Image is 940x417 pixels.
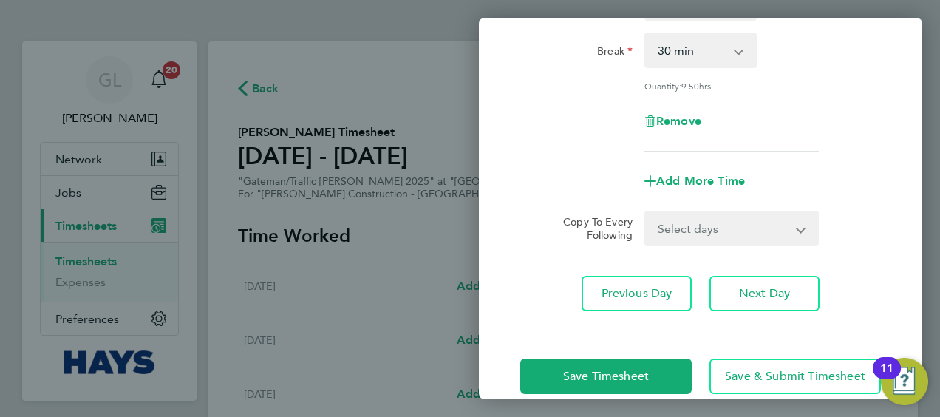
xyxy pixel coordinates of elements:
span: Next Day [739,286,790,301]
span: Save Timesheet [563,369,649,384]
span: Save & Submit Timesheet [725,369,865,384]
span: 9.50 [681,80,699,92]
div: Quantity: hrs [644,80,819,92]
button: Previous Day [582,276,692,311]
button: Save & Submit Timesheet [709,359,881,394]
div: 11 [880,368,893,387]
span: Previous Day [602,286,672,301]
button: Remove [644,115,701,127]
button: Next Day [709,276,820,311]
label: Copy To Every Following [551,215,633,242]
button: Open Resource Center, 11 new notifications [881,358,928,405]
span: Remove [656,114,701,128]
button: Save Timesheet [520,359,692,394]
button: Add More Time [644,175,745,187]
span: Add More Time [656,174,745,188]
label: Break [597,44,633,62]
